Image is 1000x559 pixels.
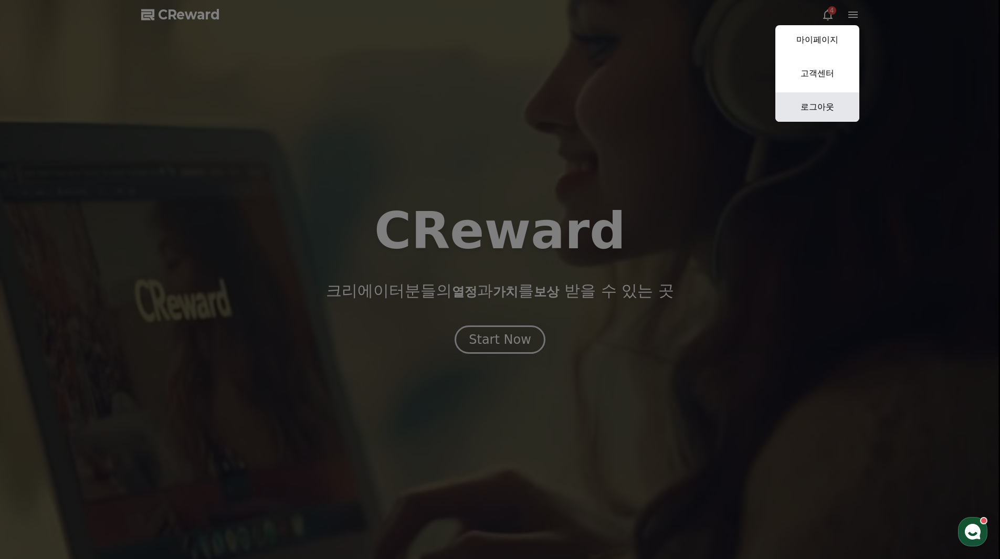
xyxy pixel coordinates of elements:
span: 홈 [33,349,39,357]
span: 설정 [162,349,175,357]
a: 마이페이지 [775,25,859,55]
a: 대화 [69,333,135,359]
span: 대화 [96,349,109,357]
a: 고객센터 [775,59,859,88]
a: 로그아웃 [775,92,859,122]
button: 마이페이지 고객센터 로그아웃 [775,25,859,122]
a: 설정 [135,333,202,359]
a: 홈 [3,333,69,359]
